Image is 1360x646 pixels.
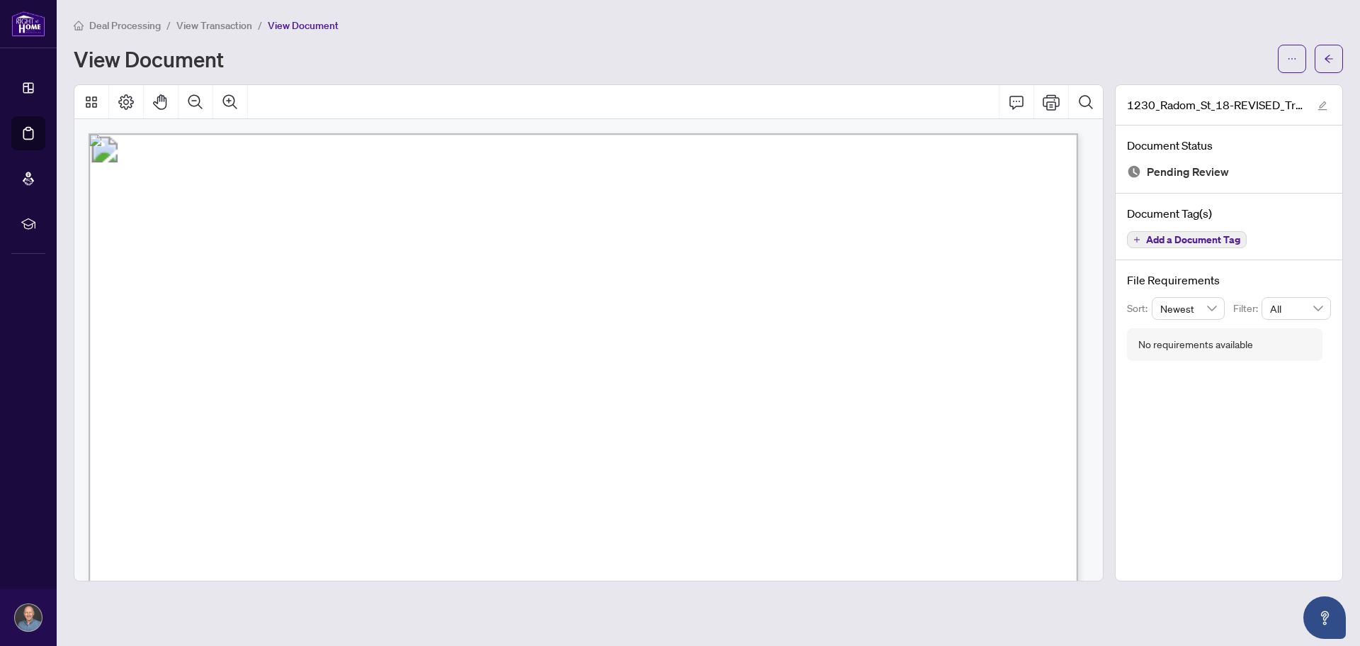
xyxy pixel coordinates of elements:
[1233,301,1262,316] p: Filter:
[89,19,161,32] span: Deal Processing
[1138,337,1253,352] div: No requirements available
[1146,235,1240,245] span: Add a Document Tag
[1160,298,1217,319] span: Newest
[74,48,224,70] h1: View Document
[1317,101,1327,111] span: edit
[1127,231,1247,248] button: Add a Document Tag
[176,19,252,32] span: View Transaction
[1147,162,1229,182] span: Pending Review
[11,11,45,37] img: logo
[268,19,339,32] span: View Document
[1287,54,1297,64] span: ellipsis
[1127,272,1331,289] h4: File Requirements
[1127,165,1141,179] img: Document Status
[1270,298,1322,319] span: All
[1303,596,1346,639] button: Open asap
[15,604,42,631] img: Profile Icon
[74,21,84,30] span: home
[1127,137,1331,154] h4: Document Status
[1127,205,1331,222] h4: Document Tag(s)
[166,17,171,33] li: /
[1324,54,1334,64] span: arrow-left
[258,17,262,33] li: /
[1127,301,1152,316] p: Sort:
[1133,236,1140,243] span: plus
[1127,96,1304,113] span: 1230_Radom_St_18-REVISED_Trade_sheet-[PERSON_NAME].pdf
